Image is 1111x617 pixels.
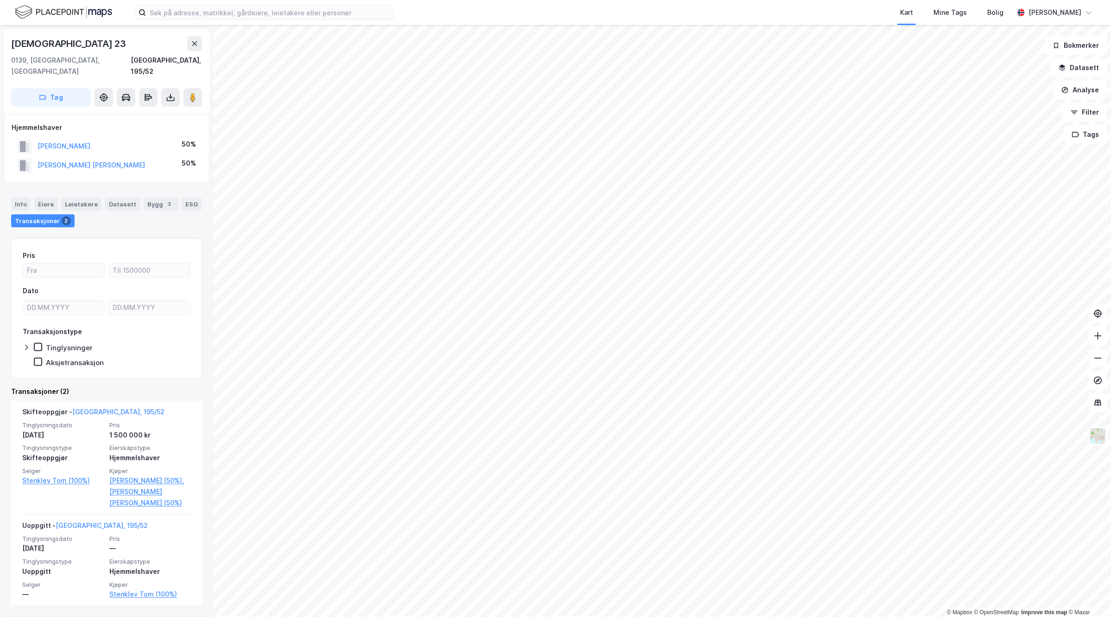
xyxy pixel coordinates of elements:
input: DD.MM.YYYY [23,301,104,315]
a: OpenStreetMap [974,609,1019,616]
div: Datasett [105,198,140,211]
span: Eierskapstype [109,558,191,566]
div: Hjemmelshaver [12,122,202,133]
div: Pris [23,250,35,261]
div: Hjemmelshaver [109,566,191,577]
span: Selger [22,467,104,475]
div: 50% [182,158,196,169]
div: Skifteoppgjør [22,452,104,463]
span: Kjøper [109,467,191,475]
div: Dato [23,285,38,296]
span: Pris [109,421,191,429]
button: Datasett [1051,58,1107,77]
a: Improve this map [1022,609,1067,616]
div: 1 500 000 kr [109,430,191,441]
div: Transaksjoner [11,214,75,227]
input: Til 1500000 [109,264,190,277]
img: logo.f888ab2527a4732fd821a326f86c7f29.svg [15,4,112,20]
div: [DATE] [22,543,104,554]
span: Pris [109,535,191,543]
span: Tinglysningstype [22,444,104,452]
button: Tag [11,88,91,107]
div: 3 [165,199,174,209]
a: Mapbox [947,609,972,616]
div: 50% [182,139,196,150]
a: Stenklev Tom (100%) [22,475,104,486]
div: Uoppgitt - [22,520,148,535]
span: Kjøper [109,581,191,589]
div: Hjemmelshaver [109,452,191,463]
span: Tinglysningstype [22,558,104,566]
div: Eiere [34,198,57,211]
span: Selger [22,581,104,589]
img: Z [1089,427,1107,445]
div: Info [11,198,31,211]
input: DD.MM.YYYY [109,301,190,315]
a: [PERSON_NAME] [PERSON_NAME] (50%) [109,486,191,508]
a: [GEOGRAPHIC_DATA], 195/52 [72,408,165,416]
iframe: Chat Widget [1065,572,1111,617]
input: Søk på adresse, matrikkel, gårdeiere, leietakere eller personer [146,6,394,19]
div: Tinglysninger [46,343,93,352]
div: Aksjetransaksjon [46,358,104,367]
div: [DATE] [22,430,104,441]
span: Tinglysningsdato [22,421,104,429]
button: Tags [1064,125,1107,144]
a: Stenklev Tom (100%) [109,589,191,600]
div: Bygg [144,198,178,211]
div: Skifteoppgjør - [22,406,165,421]
div: Kart [900,7,913,18]
div: — [22,589,104,600]
button: Bokmerker [1045,36,1107,55]
div: 2 [62,216,71,225]
span: Tinglysningsdato [22,535,104,543]
div: ESG [182,198,202,211]
button: Analyse [1054,81,1107,99]
div: Transaksjonstype [23,326,82,337]
a: [PERSON_NAME] (50%), [109,475,191,486]
div: Transaksjoner (2) [11,386,202,397]
div: [GEOGRAPHIC_DATA], 195/52 [131,55,202,77]
div: Mine Tags [933,7,967,18]
div: Uoppgitt [22,566,104,577]
button: Filter [1063,103,1107,122]
div: Bolig [987,7,1003,18]
input: Fra [23,264,104,277]
div: [DEMOGRAPHIC_DATA] 23 [11,36,128,51]
a: [GEOGRAPHIC_DATA], 195/52 [56,521,148,529]
span: Eierskapstype [109,444,191,452]
div: — [109,543,191,554]
div: 0139, [GEOGRAPHIC_DATA], [GEOGRAPHIC_DATA] [11,55,131,77]
div: [PERSON_NAME] [1028,7,1081,18]
div: Leietakere [61,198,102,211]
